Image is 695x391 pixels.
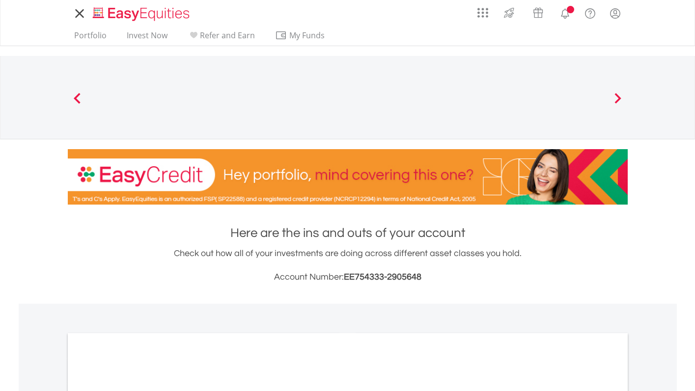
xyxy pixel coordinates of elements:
span: Refer and Earn [200,30,255,41]
a: Invest Now [123,30,171,46]
a: My Profile [603,2,628,24]
span: My Funds [275,29,339,42]
a: FAQ's and Support [578,2,603,22]
img: grid-menu-icon.svg [477,7,488,18]
span: EE754333-2905648 [344,272,421,282]
div: Check out how all of your investments are doing across different asset classes you hold. [68,247,628,284]
h3: Account Number: [68,270,628,284]
a: Vouchers [524,2,553,21]
a: Portfolio [70,30,111,46]
img: EasyCredit Promotion Banner [68,149,628,205]
img: EasyEquities_Logo.png [91,6,194,22]
a: Home page [89,2,194,22]
a: AppsGrid [471,2,495,18]
img: thrive-v2.svg [501,5,517,21]
h1: Here are the ins and outs of your account [68,224,628,242]
img: vouchers-v2.svg [530,5,546,21]
a: Notifications [553,2,578,22]
a: Refer and Earn [184,30,259,46]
